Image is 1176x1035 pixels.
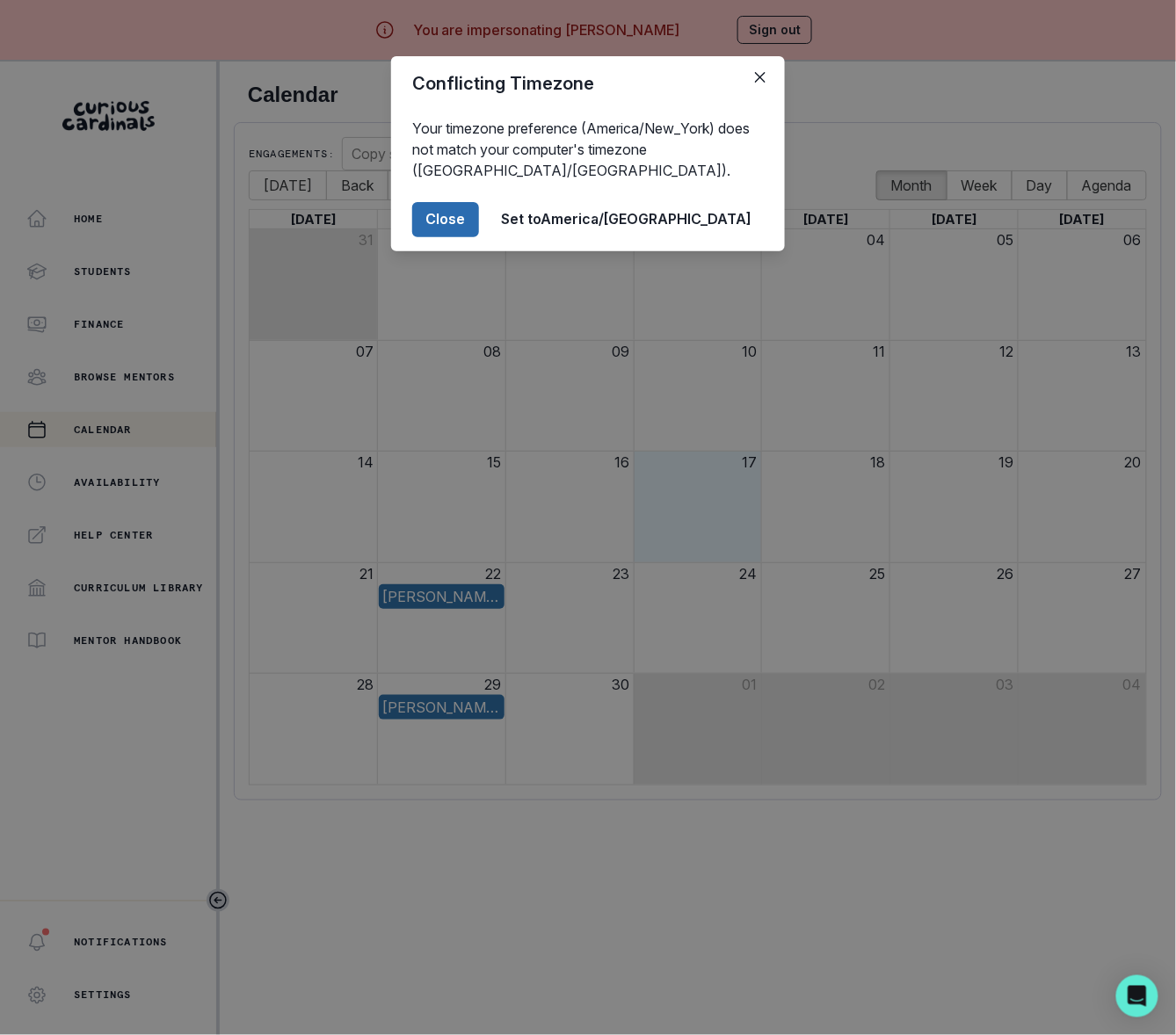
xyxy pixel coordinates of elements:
[412,202,479,237] button: Close
[1116,975,1158,1017] div: Open Intercom Messenger
[490,202,764,237] button: Set toAmerica/[GEOGRAPHIC_DATA]
[746,63,774,91] button: Close
[391,111,785,188] div: Your timezone preference (America/New_York) does not match your computer's timezone ([GEOGRAPHIC_...
[391,56,785,111] header: Conflicting Timezone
